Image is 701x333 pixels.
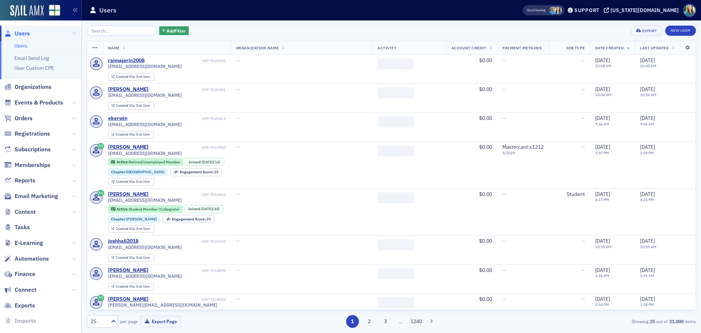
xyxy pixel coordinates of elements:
[479,115,492,121] span: $0.00
[159,26,189,35] button: AddFilter
[150,297,226,302] div: USR-7618003
[363,315,375,328] button: 2
[201,206,212,211] span: [DATE]
[15,286,37,294] span: Connect
[4,83,51,91] a: Organizations
[116,132,136,137] span: Created Via :
[185,158,224,166] div: Joined: 2025-09-14 00:00:00
[15,145,51,154] span: Subscriptions
[595,57,610,64] span: [DATE]
[554,7,562,14] span: Sarah Lowery
[527,8,545,13] span: Viewing
[236,45,279,50] span: Organization Name
[14,65,54,71] a: User Custom CPE
[44,5,60,17] a: View Homepage
[378,297,414,308] span: ‌
[527,8,534,12] div: Also
[150,87,226,92] div: USR-7620481
[108,115,127,122] div: ekerwin
[108,302,217,308] span: [PERSON_NAME][EMAIL_ADDRESS][DOMAIN_NAME]
[129,159,180,164] span: Retired/Unemployed Member
[640,296,655,302] span: [DATE]
[502,238,506,244] span: —
[108,254,154,262] div: Created Via: End User
[111,169,126,174] span: Chapter :
[15,270,35,278] span: Finance
[665,26,696,36] a: New User
[15,30,30,38] span: Users
[166,27,186,34] span: Add Filter
[146,58,226,63] div: USR-7620489
[108,191,149,198] a: [PERSON_NAME]
[410,315,423,328] button: 1240
[15,161,50,169] span: Memberships
[479,267,492,273] span: $0.00
[479,238,492,244] span: $0.00
[116,285,150,289] div: End User
[15,208,36,216] span: Content
[99,6,116,15] h1: Users
[170,168,222,176] div: Engagement Score: 25
[595,121,609,126] time: 9:46 AM
[108,86,149,93] div: [PERSON_NAME]
[108,267,149,274] a: [PERSON_NAME]
[91,318,107,325] div: 25
[116,75,150,79] div: End User
[502,151,544,155] span: 5 / 2029
[581,57,585,64] span: —
[108,283,154,291] div: Created Via: End User
[640,45,669,50] span: Last Updated
[120,318,138,325] label: per page
[236,57,240,64] span: —
[581,238,585,244] span: —
[479,57,492,64] span: $0.00
[111,170,164,174] a: Chapter:[GEOGRAPHIC_DATA]
[378,58,414,69] span: ‌
[15,317,36,325] span: Imports
[116,226,136,231] span: Created Via :
[15,114,32,122] span: Orders
[502,57,506,64] span: —
[15,177,35,185] span: Reports
[111,217,157,222] a: Chapter:[PERSON_NAME]
[15,99,63,107] span: Events & Products
[4,177,35,185] a: Reports
[236,144,240,150] span: —
[172,216,207,222] span: Engagement Score :
[116,179,136,184] span: Created Via :
[595,45,624,50] span: Date Created
[595,296,610,302] span: [DATE]
[108,238,138,245] a: joshhall2018
[4,255,49,263] a: Automations
[150,145,226,150] div: USR-7619908
[108,144,149,151] a: [PERSON_NAME]
[162,215,214,223] div: Engagement Score: 25
[116,74,136,79] span: Created Via :
[4,30,30,38] a: Users
[10,5,44,17] img: SailAMX
[378,87,414,98] span: ‌
[108,225,154,233] div: Created Via: End User
[640,63,656,68] time: 10:08 AM
[108,205,183,213] div: Active: Active: Student Member (Collegiate)
[87,26,157,36] input: Search…
[180,170,219,174] div: 25
[378,239,414,250] span: ‌
[595,86,610,92] span: [DATE]
[236,115,240,121] span: —
[479,296,492,302] span: $0.00
[236,86,240,92] span: —
[595,273,609,278] time: 1:26 AM
[150,268,226,273] div: USR-7618898
[479,191,492,197] span: $0.00
[4,239,43,247] a: E-Learning
[378,45,397,50] span: Activity
[236,267,240,273] span: —
[108,45,120,50] span: Name
[15,83,51,91] span: Organizations
[378,145,414,156] span: ‌
[108,64,182,69] span: [EMAIL_ADDRESS][DOMAIN_NAME]
[378,117,414,128] span: ‌
[595,92,612,97] time: 10:04 AM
